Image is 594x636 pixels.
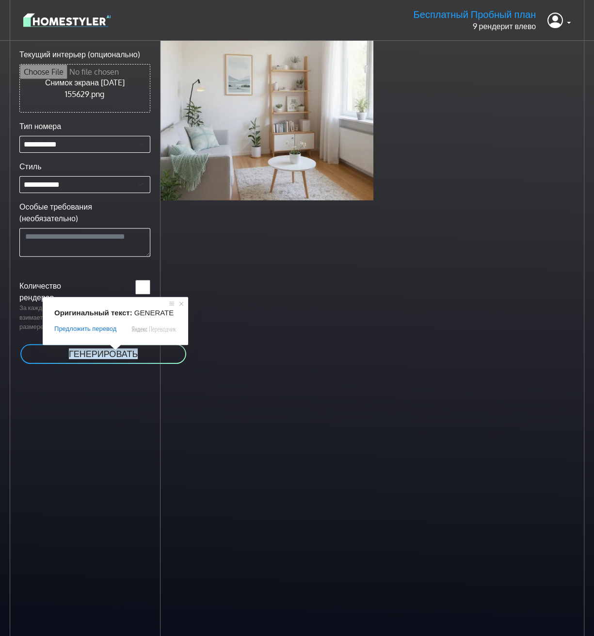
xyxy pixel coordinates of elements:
[19,202,92,223] ya-tr-span: Особые требования (необязательно)
[19,304,72,330] ya-tr-span: За каждый рендер взимается плата в размере 1 кредита
[19,343,187,365] button: ГЕНЕРИРОВАТЬ
[19,162,42,171] ya-tr-span: Стиль
[23,12,111,29] img: logo-3de290ba35641baa71223ecac5eacb59cb85b4c7fdf211dc9aaecaaee71ea2f8.svg
[134,309,174,317] span: GENERATE
[413,8,536,20] ya-tr-span: Бесплатный Пробный план
[19,281,61,302] ya-tr-span: Количество рендеров
[19,121,61,131] ya-tr-span: Тип номера
[54,325,116,333] span: Предложить перевод
[19,49,140,59] ya-tr-span: Текущий интерьер (опционально)
[54,309,132,317] span: Оригинальный текст:
[472,21,536,31] ya-tr-span: 9 рендерит влево
[69,348,138,359] ya-tr-span: ГЕНЕРИРОВАТЬ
